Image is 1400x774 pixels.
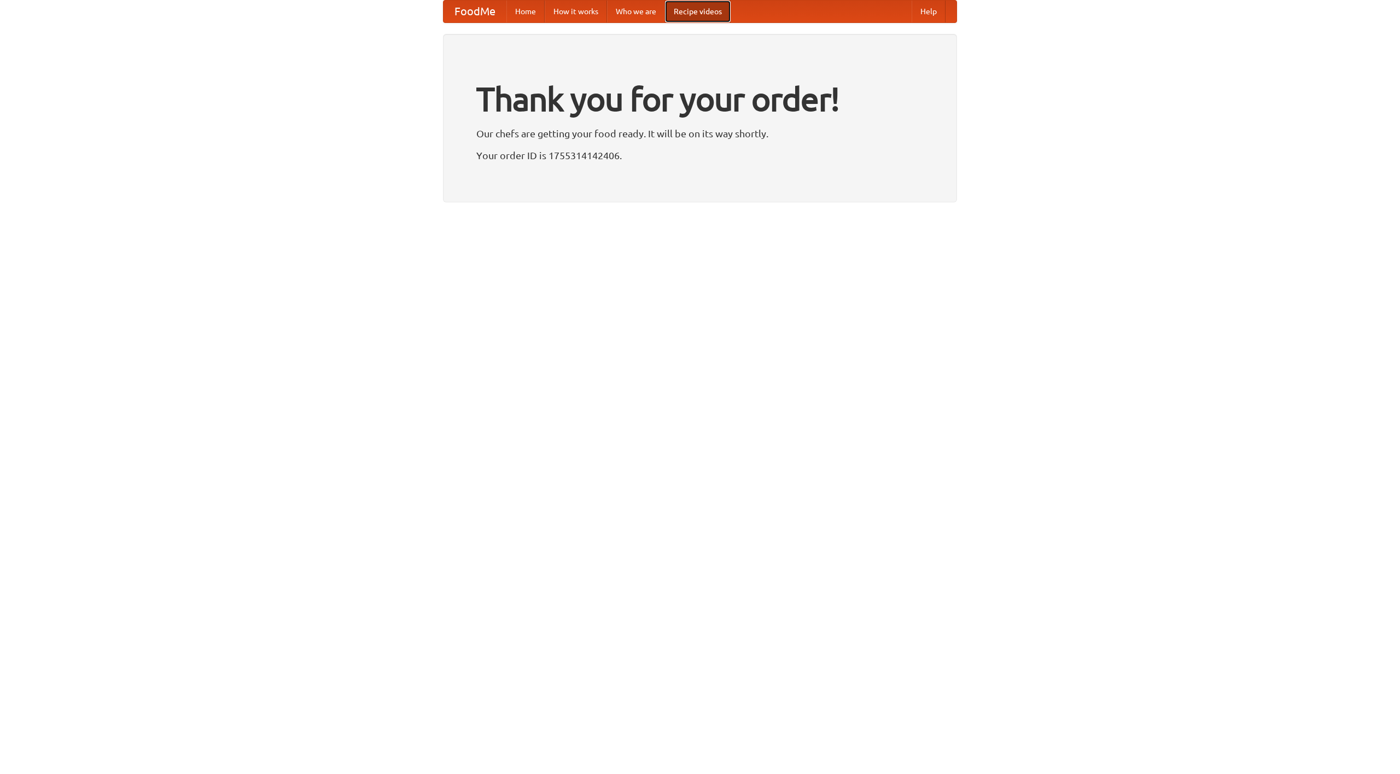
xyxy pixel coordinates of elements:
a: FoodMe [444,1,506,22]
p: Your order ID is 1755314142406. [476,147,924,164]
a: How it works [545,1,607,22]
a: Home [506,1,545,22]
a: Who we are [607,1,665,22]
a: Help [912,1,946,22]
h1: Thank you for your order! [476,73,924,125]
p: Our chefs are getting your food ready. It will be on its way shortly. [476,125,924,142]
a: Recipe videos [665,1,731,22]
